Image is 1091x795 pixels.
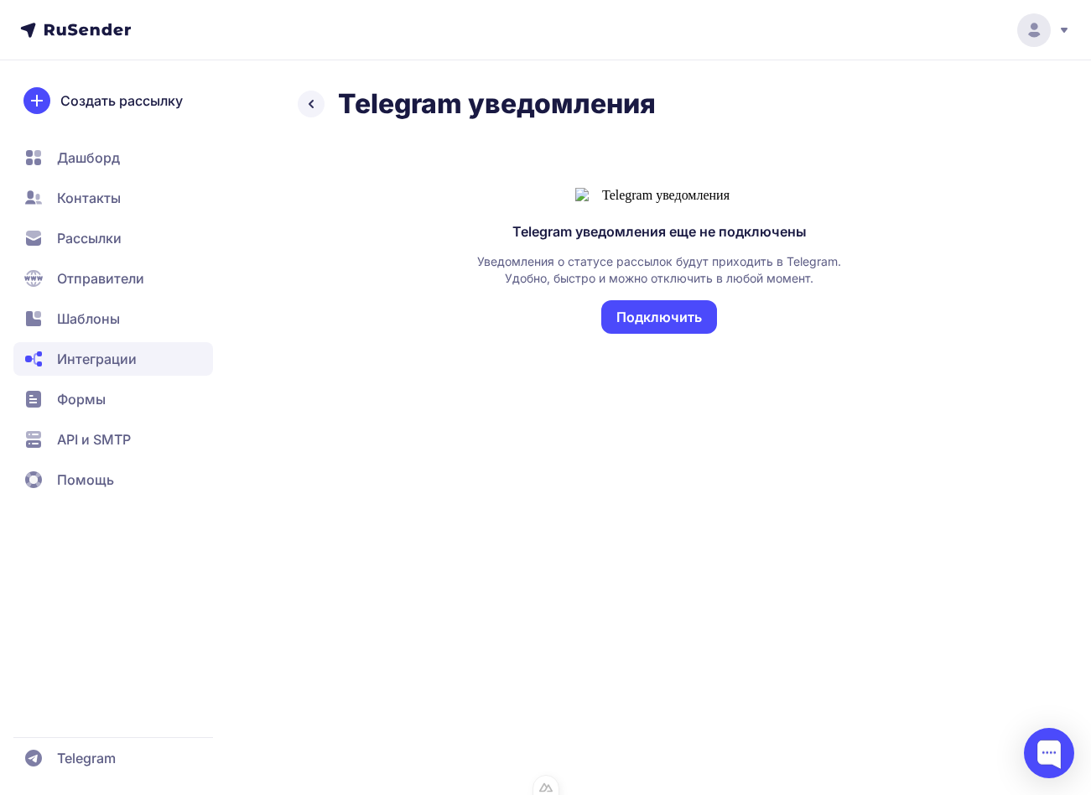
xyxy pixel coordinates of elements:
[475,253,844,287] div: Уведомления о статусе рассылок будут приходить в Telegram. Удобно, быстро и можно отключить в люб...
[57,268,144,288] span: Отправители
[601,300,717,334] button: Подключить
[338,87,656,121] h2: Telegram уведомления
[57,349,137,369] span: Интеграции
[57,389,106,409] span: Формы
[60,91,183,111] span: Создать рассылку
[57,470,114,490] span: Помощь
[512,223,807,240] div: Telegram уведомления еще не подключены
[57,148,120,168] span: Дашборд
[575,188,743,203] img: Telegram уведомления
[57,228,122,248] span: Рассылки
[13,741,213,775] a: Telegram
[57,429,131,449] span: API и SMTP
[57,748,116,768] span: Telegram
[57,188,121,208] span: Контакты
[57,309,120,329] span: Шаблоны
